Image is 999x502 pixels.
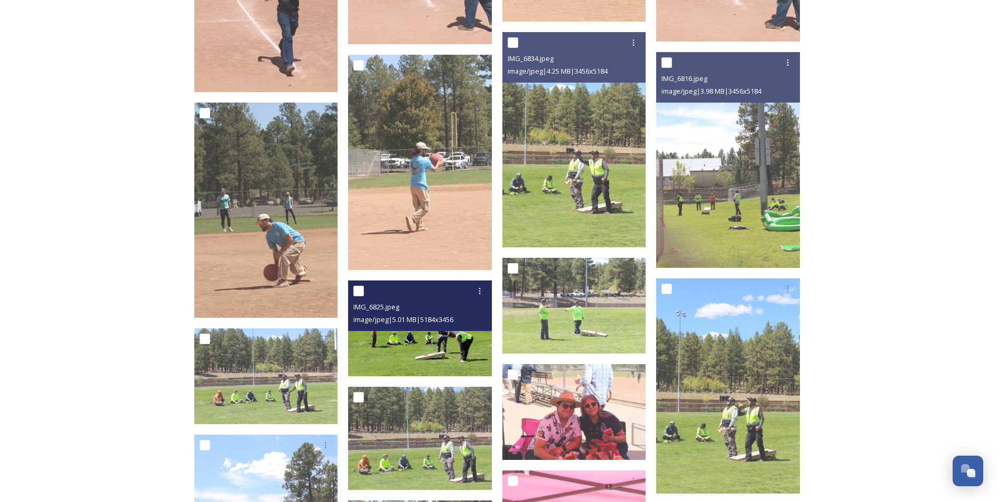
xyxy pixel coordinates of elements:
[353,302,399,312] span: IMG_6825.jpeg
[502,32,646,248] img: IMG_6834.jpeg
[353,315,453,324] span: image/jpeg | 5.01 MB | 5184 x 3456
[194,103,338,318] img: IMG_6813.jpeg
[502,258,646,354] img: IMG_6836.jpeg
[656,278,800,494] img: IMG_6835.jpeg
[953,456,983,486] button: Open Chat
[656,52,800,268] img: IMG_6816.jpeg
[508,66,608,76] span: image/jpeg | 4.25 MB | 3456 x 5184
[661,86,761,96] span: image/jpeg | 3.98 MB | 3456 x 5184
[502,364,646,460] img: IMG_6854.jpeg
[348,55,492,270] img: IMG_6805.jpeg
[194,328,338,424] img: IMG_6841.jpeg
[661,74,707,83] span: IMG_6816.jpeg
[508,54,553,63] span: IMG_6834.jpeg
[348,387,492,489] img: IMG_6842.jpeg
